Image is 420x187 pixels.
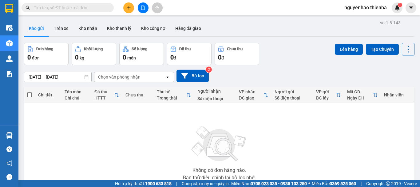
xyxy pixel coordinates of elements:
span: aim [155,6,159,10]
div: Đã thu [179,47,191,51]
div: VP gửi [316,89,336,94]
th: Toggle SortBy [154,87,194,103]
span: đ [174,55,176,60]
button: file-add [138,2,149,13]
button: Kho thanh lý [102,21,136,36]
span: question-circle [6,146,12,152]
div: Người gửi [275,89,310,94]
span: nguyenhao.thienha [339,4,392,11]
span: notification [6,160,12,166]
span: 1 [399,3,401,7]
button: Khối lượng0kg [72,43,116,65]
button: Chưa thu0đ [215,43,259,65]
input: Tìm tên, số ĐT hoặc mã đơn [34,4,106,11]
div: Người nhận [197,89,233,94]
th: Toggle SortBy [344,87,381,103]
img: warehouse-icon [6,55,13,62]
span: Cung cấp máy in - giấy in: [182,180,230,187]
img: solution-icon [6,71,13,77]
span: file-add [141,6,145,10]
div: Thu hộ [157,89,186,94]
span: 0 [75,54,78,61]
strong: 1900 633 818 [145,181,172,186]
span: món [127,55,136,60]
div: Mã GD [347,89,373,94]
span: kg [80,55,84,60]
div: Không có đơn hàng nào. [192,168,246,173]
th: Toggle SortBy [236,87,272,103]
span: message [6,174,12,180]
div: Số điện thoại [197,96,233,101]
span: đ [221,55,224,60]
div: Ghi chú [65,96,88,100]
span: caret-down [408,5,414,10]
img: icon-new-feature [394,5,400,10]
th: Toggle SortBy [91,87,122,103]
img: warehouse-icon [6,25,13,31]
span: ⚪️ [308,182,310,185]
div: Số điện thoại [275,96,310,100]
span: Miền Nam [231,180,307,187]
button: Lên hàng [335,44,363,55]
div: Chưa thu [227,47,243,51]
div: Tên món [65,89,88,94]
span: Miền Bắc [312,180,356,187]
span: | [176,180,177,187]
span: đơn [32,55,40,60]
span: Hỗ trợ kỹ thuật: [115,180,172,187]
button: Đơn hàng0đơn [24,43,69,65]
input: Select a date range. [24,72,91,82]
button: caret-down [406,2,416,13]
span: copyright [386,181,390,186]
button: Đã thu0đ [167,43,212,65]
img: logo-vxr [5,4,13,13]
button: Hàng đã giao [170,21,206,36]
span: search [26,6,30,10]
th: Toggle SortBy [313,87,344,103]
div: VP nhận [239,89,264,94]
span: | [361,180,362,187]
span: 0 [123,54,126,61]
div: ĐC lấy [316,96,336,100]
button: Kho nhận [73,21,102,36]
strong: 0369 525 060 [330,181,356,186]
button: plus [123,2,134,13]
svg: open [165,75,170,79]
img: svg+xml;base64,PHN2ZyBjbGFzcz0ibGlzdC1wbHVnX19zdmciIHhtbG5zPSJodHRwOi8vd3d3LnczLm9yZy8yMDAwL3N2Zy... [188,122,250,165]
div: Nhân viên [384,92,411,97]
button: Kho gửi [24,21,49,36]
div: HTTT [94,96,114,100]
div: Ngày ĐH [347,96,373,100]
div: Bạn thử điều chỉnh lại bộ lọc nhé! [183,175,256,180]
span: 0 [170,54,174,61]
button: Trên xe [49,21,73,36]
strong: 0708 023 035 - 0935 103 250 [251,181,307,186]
span: plus [127,6,131,10]
div: Đơn hàng [36,47,53,51]
button: Số lượng0món [119,43,164,65]
div: ver 1.8.143 [380,19,401,26]
div: Chưa thu [125,92,150,97]
div: Chọn văn phòng nhận [98,74,141,80]
sup: 2 [206,67,212,73]
img: warehouse-icon [6,132,13,139]
div: Trạng thái [157,96,186,100]
sup: 1 [398,3,402,7]
div: Chi tiết [38,92,58,97]
button: aim [152,2,163,13]
span: 0 [27,54,31,61]
div: ĐC giao [239,96,264,100]
div: Số lượng [132,47,147,51]
span: 0 [218,54,221,61]
div: Khối lượng [84,47,103,51]
img: warehouse-icon [6,40,13,47]
button: Bộ lọc [176,70,209,82]
button: Tạo Chuyến [366,44,399,55]
div: Đã thu [94,89,114,94]
button: Kho công nợ [136,21,170,36]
